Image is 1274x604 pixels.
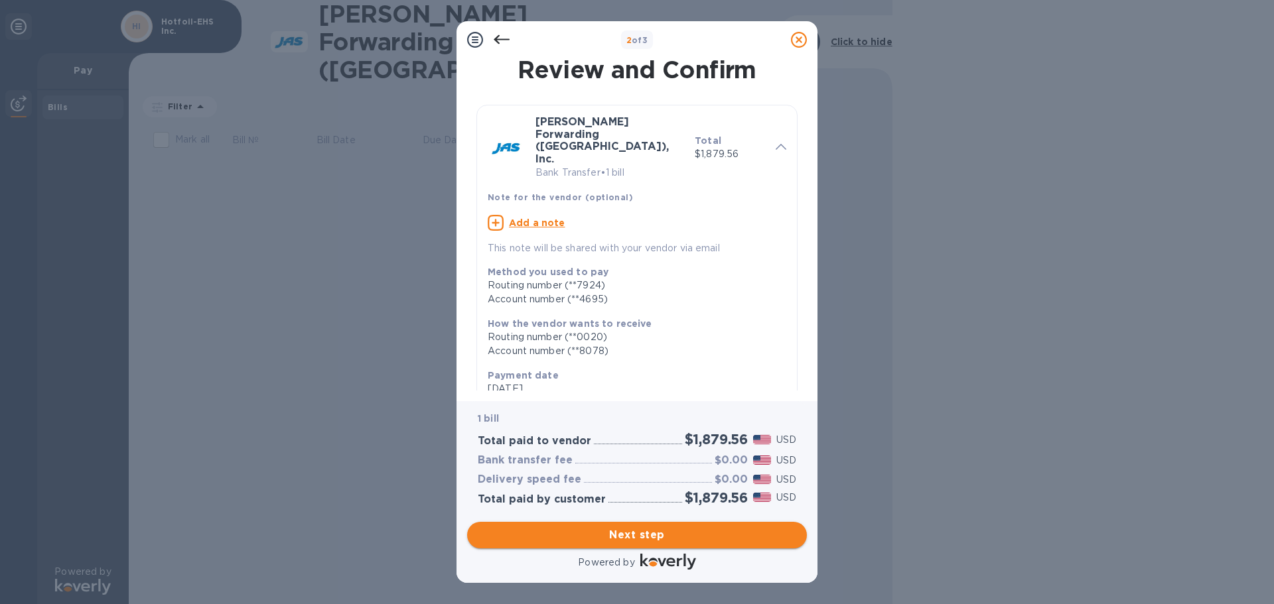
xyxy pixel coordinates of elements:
b: Method you used to pay [488,267,608,277]
p: USD [776,473,796,487]
img: USD [753,455,771,465]
b: 1 bill [478,413,499,424]
b: of 3 [626,35,648,45]
h3: Total paid by customer [478,493,606,506]
span: 2 [626,35,632,45]
h1: Review and Confirm [474,56,800,84]
p: This note will be shared with your vendor via email [488,241,786,255]
h3: $0.00 [715,473,748,486]
p: Bank Transfer • 1 bill [535,166,684,180]
div: Routing number (**0020) [488,330,776,344]
img: Logo [640,554,696,570]
h3: Delivery speed fee [478,473,581,486]
u: Add a note [509,217,565,228]
p: USD [776,491,796,505]
b: How the vendor wants to receive [488,318,652,329]
p: USD [776,433,796,447]
h3: Bank transfer fee [478,454,573,467]
h2: $1,879.56 [685,431,748,448]
img: USD [753,475,771,484]
div: Routing number (**7924) [488,278,776,292]
div: Account number (**4695) [488,292,776,306]
h2: $1,879.56 [685,489,748,506]
img: USD [753,435,771,444]
p: USD [776,453,796,467]
div: Account number (**8078) [488,344,776,358]
h3: Total paid to vendor [478,435,591,448]
img: USD [753,493,771,502]
b: Note for the vendor (optional) [488,192,633,202]
b: Payment date [488,370,559,381]
p: $1,879.56 [695,147,765,161]
span: Next step [478,527,796,543]
p: Powered by [578,556,634,570]
b: Total [695,135,721,146]
h3: $0.00 [715,454,748,467]
div: [PERSON_NAME] Forwarding ([GEOGRAPHIC_DATA]), Inc.Bank Transfer•1 billTotal$1,879.56Note for the ... [488,116,786,255]
button: Next step [467,522,807,548]
p: [DATE] [488,382,776,396]
b: [PERSON_NAME] Forwarding ([GEOGRAPHIC_DATA]), Inc. [535,115,669,165]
